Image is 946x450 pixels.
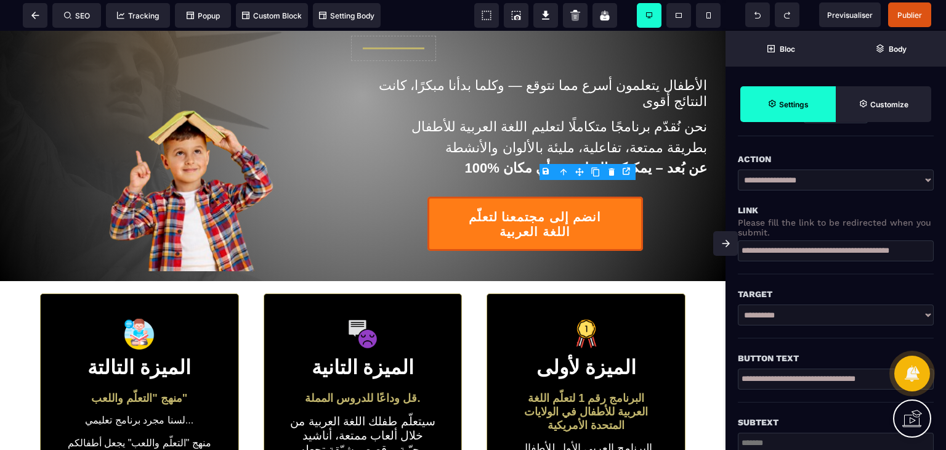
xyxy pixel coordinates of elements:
[289,354,437,380] h1: قل وداعًا للدروس المملة.
[889,44,907,54] strong: Body
[363,85,707,107] text: نحن نُقدّم برنامجًا متكاملًا لتعليم اللغة العربية للأطفال
[319,11,374,20] span: Setting Body
[289,380,437,443] text: سيتعلّم طفلك اللغة العربية من خلال ألعاب ممتعة، أناشيد محبّبة، وقصص شيّقة تجعله يحبّ كل لحظة في ا...
[363,41,707,85] h2: الأطفال يتعلمون أسرع مما نتوقع — وكلما بدأنا مبكرًا، كانت النتائج أقوى
[738,203,934,218] div: Link
[65,354,214,380] h1: منهج "التعلّم واللعب"
[187,11,220,20] span: Popup
[512,354,660,407] h1: البرنامج رقم 1 لتعلّم اللغة العربية للأطفال في الولايات المتحدة الأمريكية
[738,152,934,166] div: Action
[465,129,707,145] b: 100% عن بُعد – يمكنكم التعلم من أي مكان
[504,3,528,28] span: Screenshot
[512,319,660,354] h1: الميزة لأولى
[738,351,934,366] div: Button Text
[620,165,636,178] div: Open the link Modal
[779,100,809,109] strong: Settings
[836,31,946,67] span: Open Layer Manager
[836,86,931,122] span: Open Style Manager
[726,31,836,67] span: Open Blocks
[474,3,499,28] span: View components
[738,287,934,301] div: Target
[117,11,159,20] span: Tracking
[897,10,922,20] span: Publier
[347,288,378,319] img: fb0e4cffba0a892be66fa7433aa52a84_boring.png
[445,109,707,125] span: بطريقة ممتعة، تفاعلية، مليئة بالألوان والأنشطة
[819,2,881,27] span: Preview
[65,319,214,354] h1: الميزة التالتة
[738,218,934,237] p: Please fill the link to be redirected when you submit.
[571,288,602,319] img: 9a49ea9c8afaf938a0b592606d7c5544_badge.png
[289,319,437,354] h1: الميزة التانية
[738,415,934,430] div: Subtext
[64,11,90,20] span: SEO
[827,10,873,20] span: Previsualiser
[870,100,908,109] strong: Customize
[124,288,155,319] img: 242227ade6b31279df1574f2607e0e19_reading.png
[427,166,643,220] button: انضم إلى مجتمعنا لتعلّم اللغة العربية
[242,11,302,20] span: Custom Block
[65,380,214,444] text: لسنا مجرد برنامج تعليمي... منهج "التعلّم واللعب" يجعل أطفالكم يُحبّون اللغة العربية ويتفاعلون معه...
[780,44,795,54] strong: Bloc
[740,86,836,122] span: Settings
